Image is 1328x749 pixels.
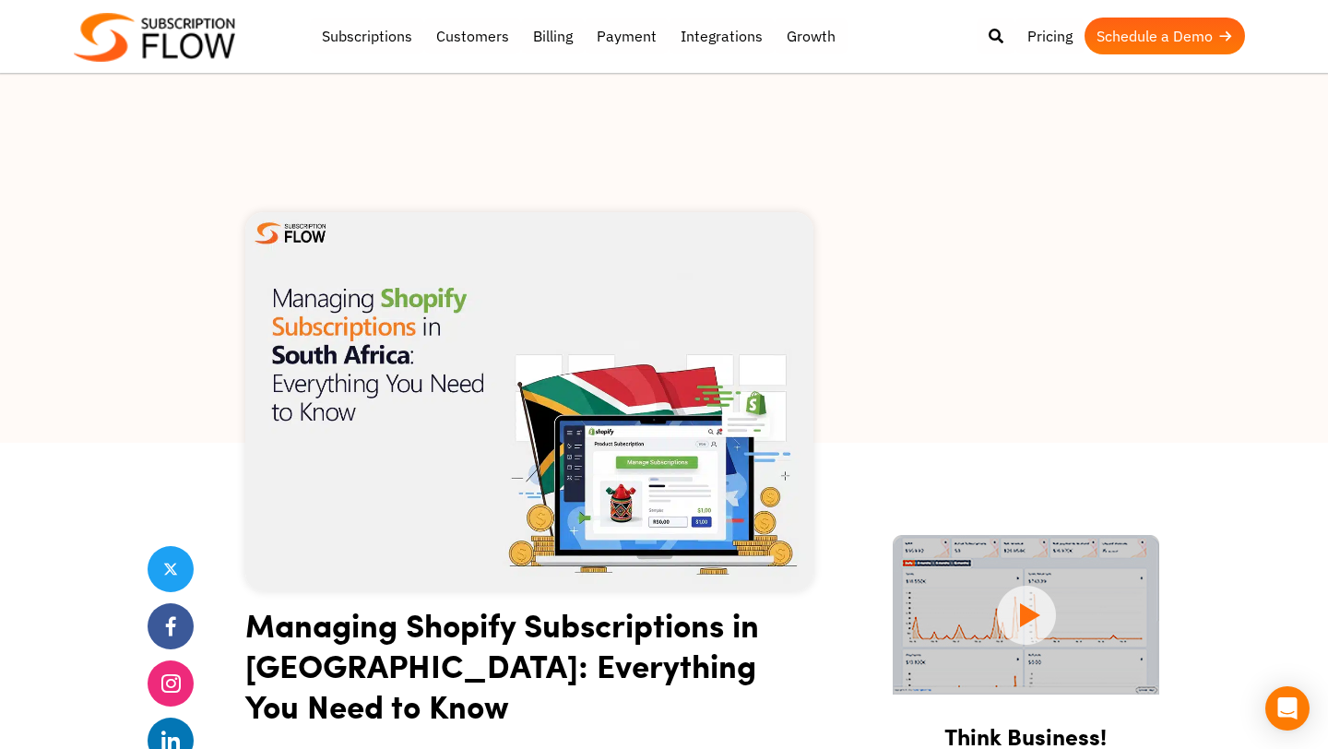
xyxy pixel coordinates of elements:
a: Growth [775,18,848,54]
a: Customers [424,18,521,54]
img: Subscriptionflow [74,13,235,62]
img: Manage Shopify Subscriptions in South Africa [245,212,813,591]
a: Pricing [1015,18,1085,54]
div: Open Intercom Messenger [1265,686,1310,731]
h1: Managing Shopify Subscriptions in [GEOGRAPHIC_DATA]: Everything You Need to Know [245,604,813,740]
a: Subscriptions [310,18,424,54]
img: intro video [893,535,1159,695]
a: Schedule a Demo [1085,18,1245,54]
a: Billing [521,18,585,54]
a: Payment [585,18,669,54]
a: Integrations [669,18,775,54]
